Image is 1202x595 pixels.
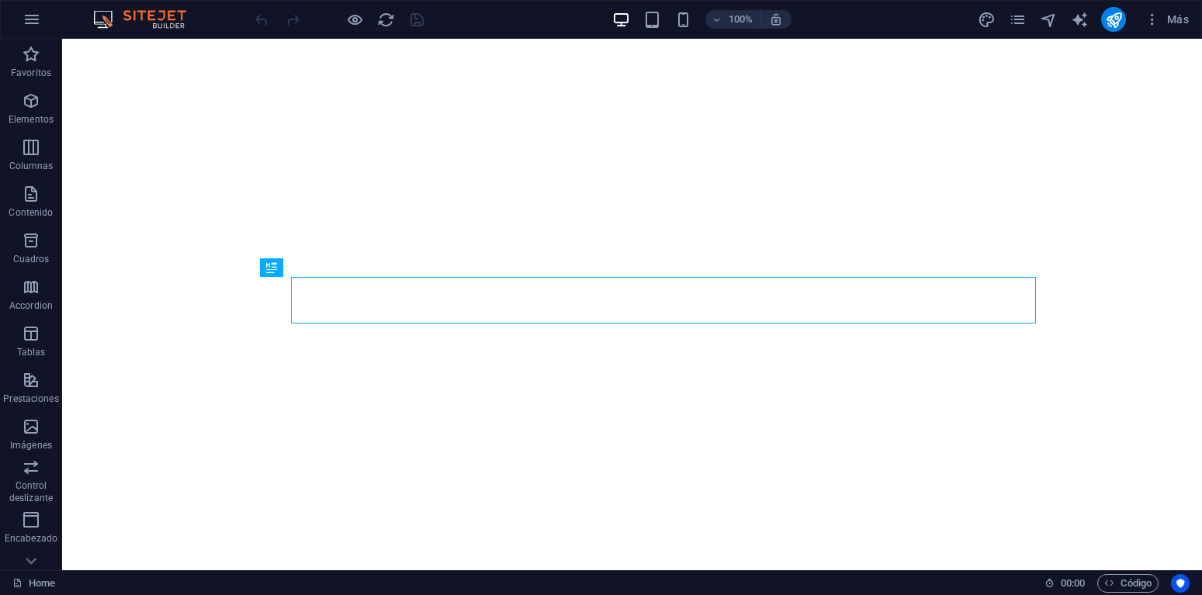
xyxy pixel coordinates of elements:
button: design [977,10,996,29]
p: Imágenes [10,439,52,451]
p: Columnas [9,160,54,172]
p: Favoritos [11,67,51,79]
span: : [1072,577,1074,589]
button: Usercentrics [1171,574,1190,593]
i: Al redimensionar, ajustar el nivel de zoom automáticamente para ajustarse al dispositivo elegido. [769,12,783,26]
i: Publicar [1105,11,1123,29]
p: Cuadros [13,253,50,265]
button: Más [1138,7,1195,32]
span: Más [1145,12,1189,27]
p: Elementos [9,113,54,126]
button: reload [376,10,395,29]
a: Haz clic para cancelar la selección y doble clic para abrir páginas [12,574,55,593]
i: Páginas (Ctrl+Alt+S) [1009,11,1027,29]
p: Prestaciones [3,393,58,405]
p: Contenido [9,206,53,219]
button: navigator [1039,10,1058,29]
button: pages [1008,10,1027,29]
i: AI Writer [1071,11,1089,29]
button: 100% [705,10,760,29]
p: Accordion [9,299,53,312]
p: Encabezado [5,532,57,545]
i: Navegador [1040,11,1058,29]
span: 00 00 [1061,574,1085,593]
button: Haz clic para salir del modo de previsualización y seguir editando [345,10,364,29]
button: Código [1097,574,1159,593]
span: Código [1104,574,1152,593]
button: text_generator [1070,10,1089,29]
i: Volver a cargar página [377,11,395,29]
p: Tablas [17,346,46,358]
button: publish [1101,7,1126,32]
i: Diseño (Ctrl+Alt+Y) [978,11,996,29]
h6: Tiempo de la sesión [1044,574,1086,593]
h6: 100% [729,10,753,29]
img: Editor Logo [89,10,206,29]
